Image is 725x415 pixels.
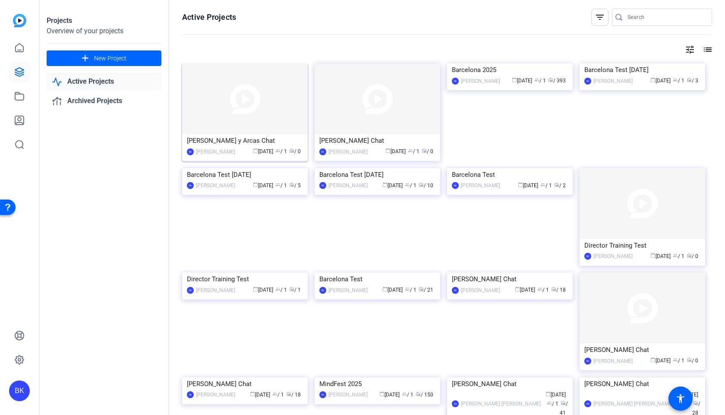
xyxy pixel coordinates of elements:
[196,390,235,399] div: [PERSON_NAME]
[408,148,419,154] span: / 1
[328,390,368,399] div: [PERSON_NAME]
[545,392,566,398] span: [DATE]
[584,63,700,76] div: Barcelona Test [DATE]
[650,78,671,84] span: [DATE]
[80,53,91,64] mat-icon: add
[328,286,368,295] div: [PERSON_NAME]
[593,252,633,261] div: [PERSON_NAME]
[385,148,391,153] span: calendar_today
[187,148,194,155] div: BK
[419,286,424,292] span: radio
[187,168,303,181] div: Barcelona Test [DATE]
[182,12,236,22] h1: Active Projects
[47,50,161,66] button: New Project
[402,391,407,396] span: group
[561,400,566,406] span: radio
[187,182,194,189] div: BK
[673,77,678,82] span: group
[512,78,532,84] span: [DATE]
[289,286,294,292] span: radio
[272,392,284,398] span: / 1
[319,148,326,155] div: BK
[47,73,161,91] a: Active Projects
[650,77,656,82] span: calendar_today
[515,287,535,293] span: [DATE]
[593,77,633,85] div: [PERSON_NAME]
[379,392,400,398] span: [DATE]
[584,253,591,260] div: BK
[382,182,388,187] span: calendar_today
[584,78,591,85] div: BK
[537,286,542,292] span: group
[253,182,273,189] span: [DATE]
[673,358,684,364] span: / 1
[650,357,656,362] span: calendar_today
[379,391,385,396] span: calendar_today
[382,286,388,292] span: calendar_today
[419,182,433,189] span: / 10
[461,77,500,85] div: [PERSON_NAME]
[289,182,294,187] span: radio
[687,253,698,259] span: / 0
[187,287,194,294] div: BK
[702,44,712,55] mat-icon: list
[187,273,303,286] div: Director Training Test
[452,377,568,390] div: [PERSON_NAME] Chat
[416,391,421,396] span: radio
[518,182,523,187] span: calendar_today
[548,77,553,82] span: radio
[272,391,277,396] span: group
[461,399,541,408] div: [PERSON_NAME] [PERSON_NAME]
[286,392,301,398] span: / 18
[547,401,558,407] span: / 1
[289,287,301,293] span: / 1
[693,400,698,406] span: radio
[650,358,671,364] span: [DATE]
[408,148,413,153] span: group
[534,78,546,84] span: / 1
[187,134,303,147] div: [PERSON_NAME] y Arcas Chat
[385,148,406,154] span: [DATE]
[253,148,258,153] span: calendar_today
[47,92,161,110] a: Archived Projects
[584,377,700,390] div: [PERSON_NAME] Chat
[382,287,403,293] span: [DATE]
[673,78,684,84] span: / 1
[419,182,424,187] span: radio
[419,287,433,293] span: / 21
[452,182,459,189] div: BK
[416,392,433,398] span: / 150
[687,253,692,258] span: radio
[250,391,255,396] span: calendar_today
[422,148,433,154] span: / 0
[584,343,700,356] div: [PERSON_NAME] Chat
[196,286,235,295] div: [PERSON_NAME]
[584,358,591,365] div: BK
[253,148,273,154] span: [DATE]
[595,12,605,22] mat-icon: filter_list
[512,77,517,82] span: calendar_today
[422,148,427,153] span: radio
[250,392,270,398] span: [DATE]
[452,63,568,76] div: Barcelona 2025
[687,78,698,84] span: / 3
[253,287,273,293] span: [DATE]
[275,287,287,293] span: / 1
[289,148,301,154] span: / 0
[685,44,695,55] mat-icon: tune
[461,286,500,295] div: [PERSON_NAME]
[547,400,552,406] span: group
[452,78,459,85] div: BK
[452,273,568,286] div: [PERSON_NAME] Chat
[405,182,410,187] span: group
[687,358,698,364] span: / 0
[275,182,287,189] span: / 1
[13,14,26,27] img: blue-gradient.svg
[673,357,678,362] span: group
[554,182,559,187] span: radio
[289,148,294,153] span: radio
[675,393,686,404] mat-icon: accessibility
[94,54,126,63] span: New Project
[253,182,258,187] span: calendar_today
[540,182,545,187] span: group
